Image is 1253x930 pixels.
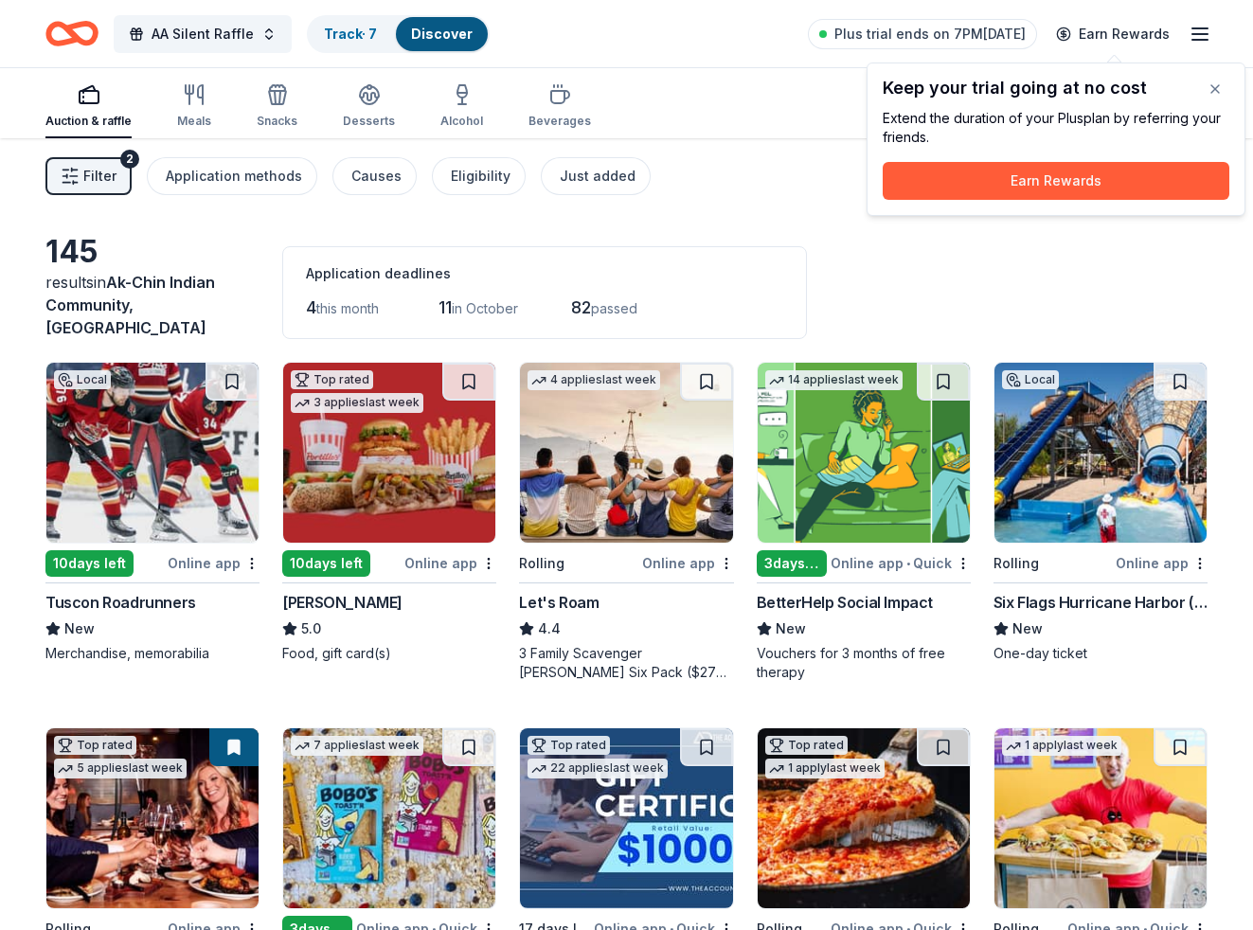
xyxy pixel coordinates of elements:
[45,550,134,577] div: 10 days left
[257,114,297,129] div: Snacks
[528,370,660,390] div: 4 applies last week
[45,362,260,663] a: Image for Tuscon RoadrunnersLocal10days leftOnline appTuscon RoadrunnersNewMerchandise, memorabilia
[757,362,971,682] a: Image for BetterHelp Social Impact14 applieslast week3days leftOnline app•QuickBetterHelp Social ...
[291,736,423,756] div: 7 applies last week
[54,736,136,755] div: Top rated
[883,79,1229,98] div: Keep your trial going at no cost
[439,297,452,317] span: 11
[757,644,971,682] div: Vouchers for 3 months of free therapy
[45,114,132,129] div: Auction & raffle
[282,550,370,577] div: 10 days left
[306,297,316,317] span: 4
[758,363,970,543] img: Image for BetterHelp Social Impact
[834,23,1026,45] span: Plus trial ends on 7PM[DATE]
[1116,551,1208,575] div: Online app
[1045,17,1181,51] a: Earn Rewards
[519,552,564,575] div: Rolling
[301,617,321,640] span: 5.0
[257,76,297,138] button: Snacks
[343,76,395,138] button: Desserts
[1002,370,1059,389] div: Local
[776,617,806,640] span: New
[993,362,1208,663] a: Image for Six Flags Hurricane Harbor (Phoenix)LocalRollingOnline appSix Flags Hurricane Harbor ([...
[166,165,302,188] div: Application methods
[332,157,417,195] button: Causes
[152,23,254,45] span: AA Silent Raffle
[316,300,379,316] span: this month
[591,300,637,316] span: passed
[283,363,495,543] img: Image for Portillo's
[519,644,733,682] div: 3 Family Scavenger [PERSON_NAME] Six Pack ($270 Value), 2 Date Night Scavenger [PERSON_NAME] Two ...
[906,556,910,571] span: •
[411,26,473,42] a: Discover
[45,233,260,271] div: 145
[282,644,496,663] div: Food, gift card(s)
[83,165,116,188] span: Filter
[404,551,496,575] div: Online app
[758,728,970,908] img: Image for Lou Malnati's Pizzeria
[765,759,885,778] div: 1 apply last week
[528,759,668,778] div: 22 applies last week
[45,644,260,663] div: Merchandise, memorabilia
[54,759,187,778] div: 5 applies last week
[994,363,1207,543] img: Image for Six Flags Hurricane Harbor (Phoenix)
[993,644,1208,663] div: One-day ticket
[306,262,783,285] div: Application deadlines
[440,114,483,129] div: Alcohol
[282,591,403,614] div: [PERSON_NAME]
[541,157,651,195] button: Just added
[571,297,591,317] span: 82
[307,15,490,53] button: Track· 7Discover
[177,114,211,129] div: Meals
[147,157,317,195] button: Application methods
[520,363,732,543] img: Image for Let's Roam
[528,76,591,138] button: Beverages
[642,551,734,575] div: Online app
[291,370,373,389] div: Top rated
[993,591,1208,614] div: Six Flags Hurricane Harbor ([GEOGRAPHIC_DATA])
[993,552,1039,575] div: Rolling
[168,551,260,575] div: Online app
[757,591,933,614] div: BetterHelp Social Impact
[808,19,1037,49] a: Plus trial ends on 7PM[DATE]
[64,617,95,640] span: New
[520,728,732,908] img: Image for The Accounting Doctor
[757,550,827,577] div: 3 days left
[45,157,132,195] button: Filter2
[120,150,139,169] div: 2
[1012,617,1043,640] span: New
[519,591,599,614] div: Let's Roam
[45,273,215,337] span: Ak-Chin Indian Community, [GEOGRAPHIC_DATA]
[451,165,510,188] div: Eligibility
[432,157,526,195] button: Eligibility
[324,26,377,42] a: Track· 7
[46,363,259,543] img: Image for Tuscon Roadrunners
[46,728,259,908] img: Image for Cooper's Hawk Winery and Restaurants
[994,728,1207,908] img: Image for Ike's Sandwiches
[440,76,483,138] button: Alcohol
[54,370,111,389] div: Local
[343,114,395,129] div: Desserts
[519,362,733,682] a: Image for Let's Roam4 applieslast weekRollingOnline appLet's Roam4.43 Family Scavenger [PERSON_NA...
[114,15,292,53] button: AA Silent Raffle
[1002,736,1121,756] div: 1 apply last week
[452,300,518,316] span: in October
[177,76,211,138] button: Meals
[282,362,496,663] a: Image for Portillo'sTop rated3 applieslast week10days leftOnline app[PERSON_NAME]5.0Food, gift ca...
[560,165,635,188] div: Just added
[291,393,423,413] div: 3 applies last week
[45,591,196,614] div: Tuscon Roadrunners
[528,114,591,129] div: Beverages
[45,76,132,138] button: Auction & raffle
[45,271,260,339] div: results
[883,109,1229,147] div: Extend the duration of your Plus plan by referring your friends.
[283,728,495,908] img: Image for Bobo's Bakery
[883,162,1229,200] button: Earn Rewards
[765,736,848,755] div: Top rated
[351,165,402,188] div: Causes
[45,273,215,337] span: in
[528,736,610,755] div: Top rated
[538,617,561,640] span: 4.4
[45,11,98,56] a: Home
[831,551,971,575] div: Online app Quick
